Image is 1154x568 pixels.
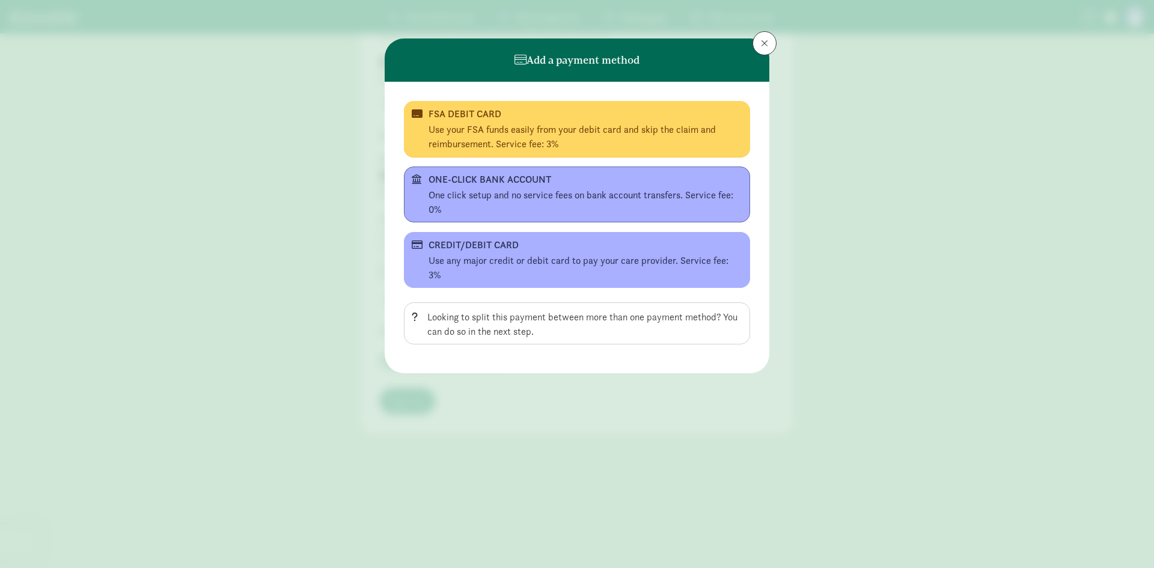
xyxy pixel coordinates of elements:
div: Use any major credit or debit card to pay your care provider. Service fee: 3% [429,254,742,282]
div: Looking to split this payment between more than one payment method? You can do so in the next step. [427,310,742,339]
button: ONE-CLICK BANK ACCOUNT One click setup and no service fees on bank account transfers. Service fee... [404,166,750,222]
button: CREDIT/DEBIT CARD Use any major credit or debit card to pay your care provider. Service fee: 3% [404,232,750,288]
div: Use your FSA funds easily from your debit card and skip the claim and reimbursement. Service fee: 3% [429,123,742,151]
div: One click setup and no service fees on bank account transfers. Service fee: 0% [429,188,742,217]
h6: Add a payment method [514,54,640,66]
div: CREDIT/DEBIT CARD [429,238,723,252]
div: ONE-CLICK BANK ACCOUNT [429,173,723,187]
button: FSA DEBIT CARD Use your FSA funds easily from your debit card and skip the claim and reimbursemen... [404,101,750,157]
div: FSA DEBIT CARD [429,107,723,121]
